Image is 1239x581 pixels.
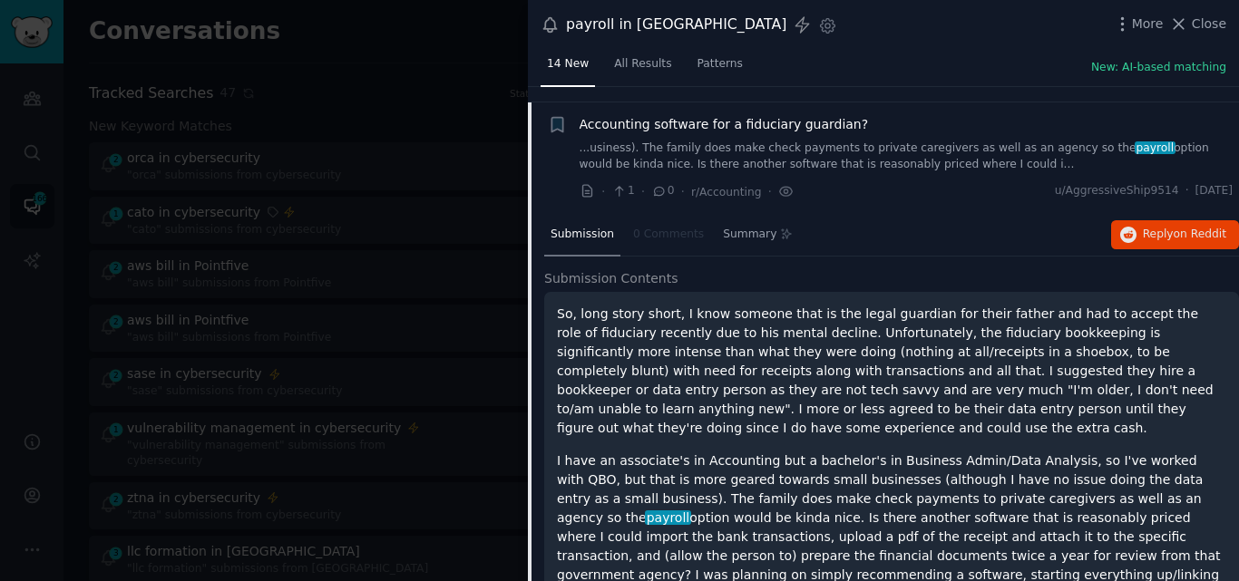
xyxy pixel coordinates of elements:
span: Summary [723,227,776,243]
span: · [1185,183,1189,199]
span: 14 New [547,56,589,73]
span: · [768,182,772,201]
span: · [601,182,605,201]
a: ...usiness). The family does make check payments to private caregivers as well as an agency so th... [580,140,1234,172]
button: New: AI-based matching [1091,60,1226,76]
a: Accounting software for a fiduciary guardian? [580,115,869,134]
span: r/Accounting [691,186,762,199]
span: Patterns [698,56,743,73]
span: Submission Contents [544,269,678,288]
div: payroll in [GEOGRAPHIC_DATA] [566,14,786,36]
button: More [1113,15,1164,34]
a: Patterns [691,50,749,87]
span: Reply [1143,227,1226,243]
span: 0 [651,183,674,199]
a: 14 New [541,50,595,87]
button: Close [1169,15,1226,34]
span: More [1132,15,1164,34]
span: · [641,182,645,201]
span: u/AggressiveShip9514 [1055,183,1179,199]
span: Close [1192,15,1226,34]
span: Submission [551,227,614,243]
p: So, long story short, I know someone that is the legal guardian for their father and had to accep... [557,305,1226,438]
span: [DATE] [1195,183,1233,199]
span: All Results [614,56,671,73]
span: on Reddit [1174,228,1226,240]
span: · [681,182,685,201]
a: All Results [608,50,678,87]
button: Replyon Reddit [1111,220,1239,249]
span: payroll [1135,141,1176,154]
span: payroll [645,510,691,525]
span: 1 [611,183,634,199]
